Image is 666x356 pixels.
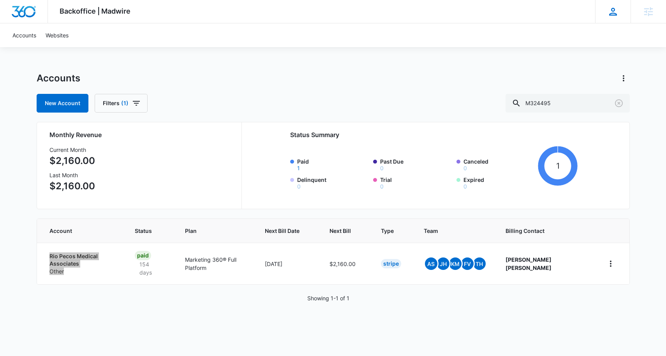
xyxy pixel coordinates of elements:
label: Past Due [380,157,452,171]
button: Actions [617,72,630,85]
span: Next Bill [329,227,351,235]
span: Status [135,227,155,235]
td: [DATE] [255,243,320,284]
p: Rio Pecos Medical Associates [49,252,116,268]
button: Paid [297,166,300,171]
button: home [604,257,617,270]
div: Paid [135,251,151,260]
span: KM [449,257,462,270]
span: Plan [185,227,246,235]
button: Clear [613,97,625,109]
span: Billing Contact [506,227,586,235]
strong: [PERSON_NAME] [PERSON_NAME] [506,256,551,271]
a: Accounts [8,23,41,47]
td: $2,160.00 [320,243,372,284]
label: Expired [463,176,535,189]
span: JH [437,257,449,270]
tspan: 1 [556,161,560,171]
h1: Accounts [37,72,80,84]
a: Websites [41,23,73,47]
p: $2,160.00 [49,179,95,193]
a: Rio Pecos Medical AssociatesOther [49,252,116,275]
div: Stripe [381,259,401,268]
h2: Status Summary [290,130,578,139]
span: Next Bill Date [265,227,300,235]
h3: Current Month [49,146,95,154]
button: Filters(1) [95,94,148,113]
label: Paid [297,157,369,171]
a: New Account [37,94,88,113]
p: Other [49,268,116,275]
p: Showing 1-1 of 1 [307,294,349,302]
h3: Last Month [49,171,95,179]
label: Canceled [463,157,535,171]
span: Type [381,227,394,235]
span: FV [461,257,474,270]
label: Trial [380,176,452,189]
span: Account [49,227,105,235]
h2: Monthly Revenue [49,130,232,139]
p: $2,160.00 [49,154,95,168]
p: 154 days [135,260,167,277]
input: Search [506,94,630,113]
p: Marketing 360® Full Platform [185,256,246,272]
label: Delinquent [297,176,369,189]
span: (1) [121,100,129,106]
span: AS [425,257,437,270]
span: Team [424,227,476,235]
span: TH [473,257,486,270]
span: Backoffice | Madwire [60,7,130,15]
